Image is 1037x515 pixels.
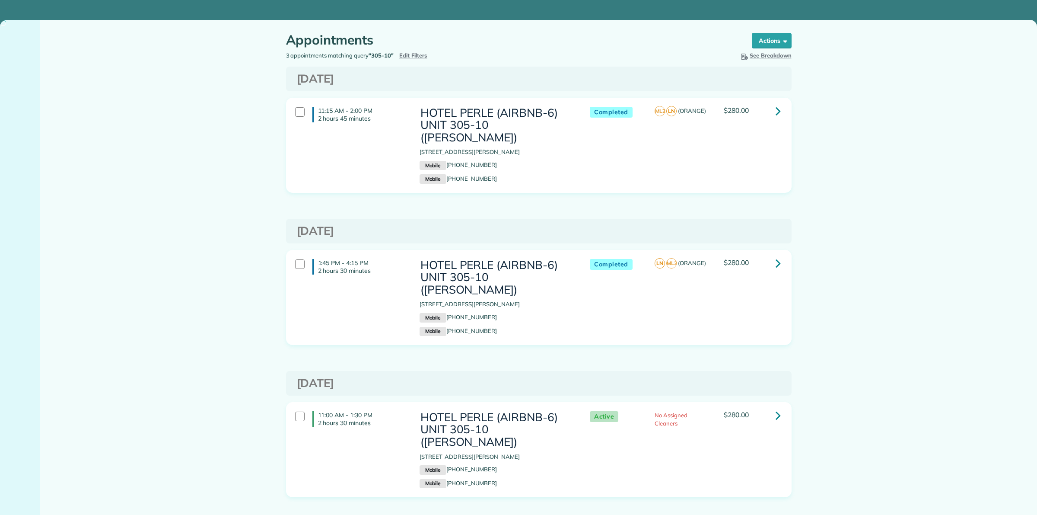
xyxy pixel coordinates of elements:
h3: [DATE] [297,73,781,85]
span: $280.00 [724,106,749,115]
small: Mobile [420,174,446,184]
span: $280.00 [724,258,749,267]
a: Mobile[PHONE_NUMBER] [420,175,497,182]
span: ML2 [666,258,677,269]
span: Active [590,411,618,422]
strong: "305-10" [369,52,394,59]
small: Mobile [420,465,446,475]
h3: HOTEL PERLE (AIRBNB-6) UNIT 305-10 ([PERSON_NAME]) [420,411,573,448]
span: ML2 [655,106,665,116]
button: See Breakdown [739,51,792,60]
p: [STREET_ADDRESS][PERSON_NAME] [420,300,573,309]
h3: HOTEL PERLE (AIRBNB-6) UNIT 305-10 ([PERSON_NAME]) [420,259,573,296]
a: Mobile[PHONE_NUMBER] [420,313,497,320]
h3: HOTEL PERLE (AIRBNB-6) UNIT 305-10 ([PERSON_NAME]) [420,107,573,144]
span: (ORANGE) [678,107,706,114]
a: Mobile[PHONE_NUMBER] [420,161,497,168]
small: Mobile [420,313,446,323]
h3: [DATE] [297,225,781,237]
a: Mobile[PHONE_NUMBER] [420,466,497,473]
span: LN [655,258,665,269]
p: 2 hours 45 minutes [318,115,407,122]
a: Mobile[PHONE_NUMBER] [420,480,497,486]
small: Mobile [420,479,446,489]
span: LN [666,106,677,116]
a: Edit Filters [399,52,427,59]
div: 3 appointments matching query [280,51,539,60]
p: [STREET_ADDRESS][PERSON_NAME] [420,148,573,157]
h4: 1:45 PM - 4:15 PM [312,259,407,275]
p: 2 hours 30 minutes [318,267,407,275]
a: Mobile[PHONE_NUMBER] [420,327,497,334]
span: Completed [590,259,633,270]
span: (ORANGE) [678,259,706,266]
button: Actions [752,33,792,48]
span: $280.00 [724,410,749,419]
small: Mobile [420,327,446,336]
small: Mobile [420,161,446,170]
h4: 11:15 AM - 2:00 PM [312,107,407,122]
h1: Appointments [286,33,735,47]
span: No Assigned Cleaners [655,412,687,427]
p: [STREET_ADDRESS][PERSON_NAME] [420,453,573,461]
p: 2 hours 30 minutes [318,419,407,427]
h4: 11:00 AM - 1:30 PM [312,411,407,427]
span: Completed [590,107,633,118]
h3: [DATE] [297,377,781,390]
